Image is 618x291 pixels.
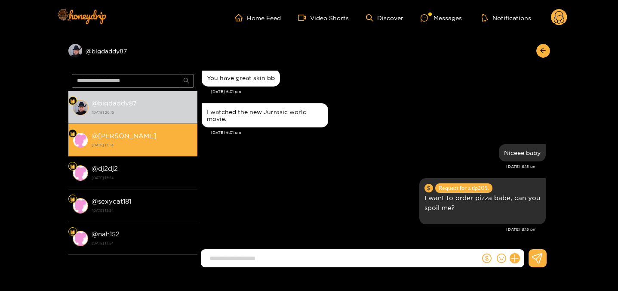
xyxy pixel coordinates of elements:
[298,14,349,22] a: Video Shorts
[497,254,506,263] span: smile
[235,14,247,22] span: home
[92,207,193,214] strong: [DATE] 13:54
[70,197,75,202] img: Fan Level
[92,230,120,238] strong: @ nah152
[479,13,534,22] button: Notifications
[421,13,462,23] div: Messages
[202,103,328,127] div: Sep. 20, 6:01 pm
[92,165,118,172] strong: @ dj2dj2
[482,254,492,263] span: dollar
[70,229,75,235] img: Fan Level
[211,130,546,136] div: [DATE] 6:01 pm
[68,44,197,58] div: @bigdaddy87
[202,164,537,170] div: [DATE] 8:15 pm
[70,99,75,104] img: Fan Level
[435,183,492,193] span: Request for a tip 20 $.
[202,226,537,232] div: [DATE] 8:15 pm
[536,44,550,58] button: arrow-left
[499,144,546,161] div: Sep. 20, 8:15 pm
[504,149,541,156] div: Niceee baby
[424,184,433,192] span: dollar-circle
[207,108,323,122] div: I watched the new Jurrasic world movie.
[202,69,280,87] div: Sep. 20, 6:01 pm
[235,14,281,22] a: Home Feed
[92,174,193,182] strong: [DATE] 13:54
[424,193,541,213] p: I want to order pizza babe, can you spoil me?
[92,108,193,116] strong: [DATE] 20:15
[73,133,88,148] img: conversation
[211,89,546,95] div: [DATE] 6:01 pm
[183,77,190,85] span: search
[540,47,546,55] span: arrow-left
[92,132,157,139] strong: @ [PERSON_NAME]
[73,100,88,115] img: conversation
[207,74,275,81] div: You have great skin bb
[480,252,493,265] button: dollar
[70,131,75,136] img: Fan Level
[92,239,193,247] strong: [DATE] 13:54
[73,198,88,214] img: conversation
[92,99,137,107] strong: @ bigdaddy87
[298,14,310,22] span: video-camera
[70,164,75,169] img: Fan Level
[73,165,88,181] img: conversation
[92,141,193,149] strong: [DATE] 13:54
[366,14,403,22] a: Discover
[419,178,546,224] div: Sep. 20, 8:15 pm
[92,198,131,205] strong: @ sexycat181
[73,231,88,246] img: conversation
[180,74,194,88] button: search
